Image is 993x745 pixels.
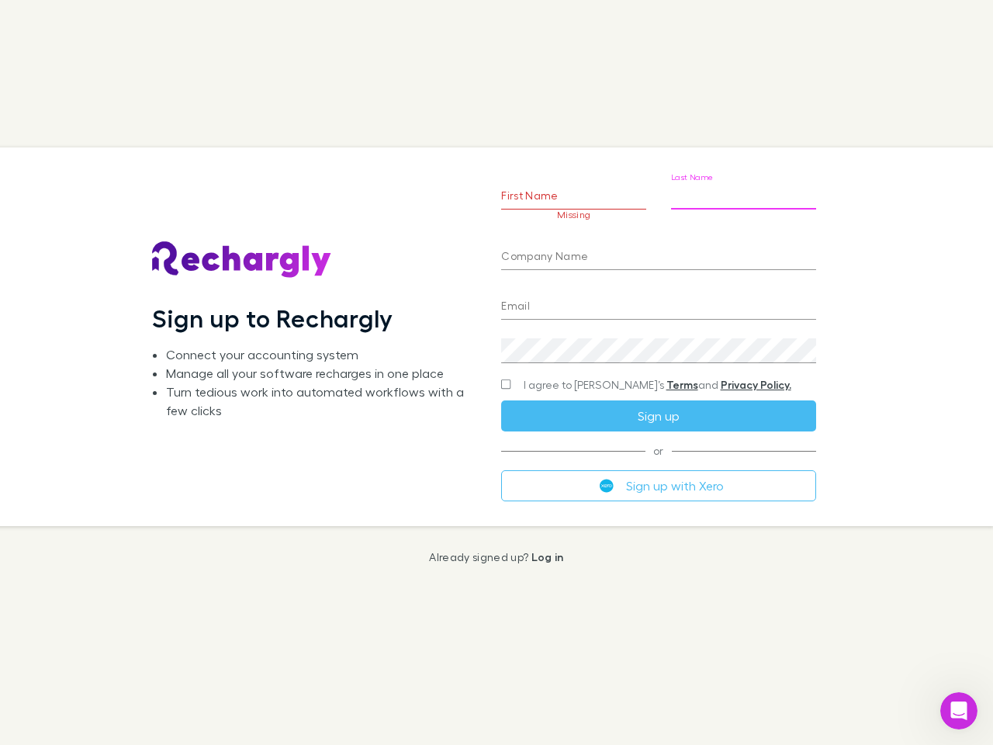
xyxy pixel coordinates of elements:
[166,383,476,420] li: Turn tedious work into automated workflows with a few clicks
[524,377,791,393] span: I agree to [PERSON_NAME]’s and
[501,470,815,501] button: Sign up with Xero
[152,303,393,333] h1: Sign up to Rechargly
[600,479,614,493] img: Xero's logo
[152,241,332,279] img: Rechargly's Logo
[501,450,815,451] span: or
[940,692,977,729] iframe: Intercom live chat
[501,210,646,220] p: Missing
[721,378,791,391] a: Privacy Policy.
[671,172,714,183] label: Last Name
[501,400,815,431] button: Sign up
[666,378,698,391] a: Terms
[166,364,476,383] li: Manage all your software recharges in one place
[166,345,476,364] li: Connect your accounting system
[531,550,564,563] a: Log in
[429,551,563,563] p: Already signed up?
